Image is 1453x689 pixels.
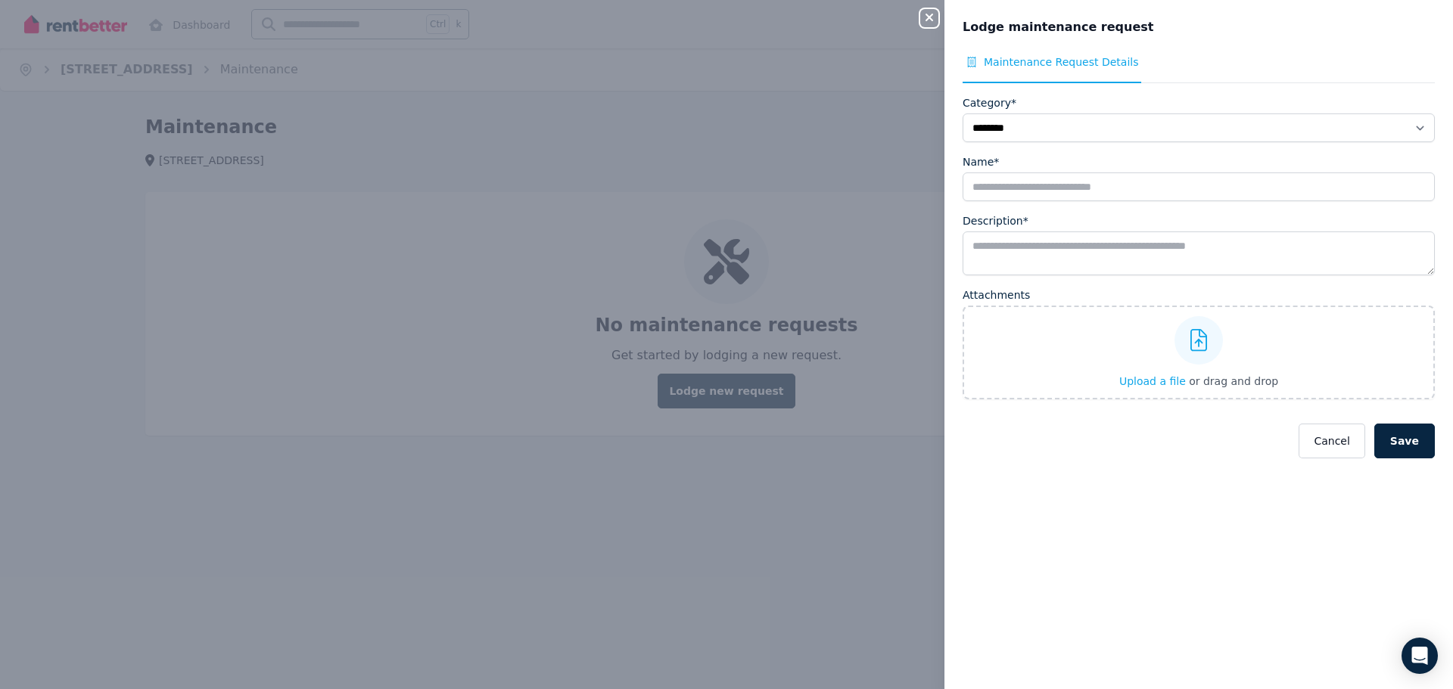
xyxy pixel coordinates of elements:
[963,154,999,169] label: Name*
[984,54,1138,70] span: Maintenance Request Details
[1119,375,1186,387] span: Upload a file
[963,213,1028,228] label: Description*
[963,18,1153,36] span: Lodge maintenance request
[1299,424,1364,458] button: Cancel
[1402,638,1438,674] div: Open Intercom Messenger
[963,95,1016,110] label: Category*
[1189,375,1278,387] span: or drag and drop
[1374,424,1435,458] button: Save
[963,287,1030,303] label: Attachments
[1119,374,1278,389] button: Upload a file or drag and drop
[963,54,1435,83] nav: Tabs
